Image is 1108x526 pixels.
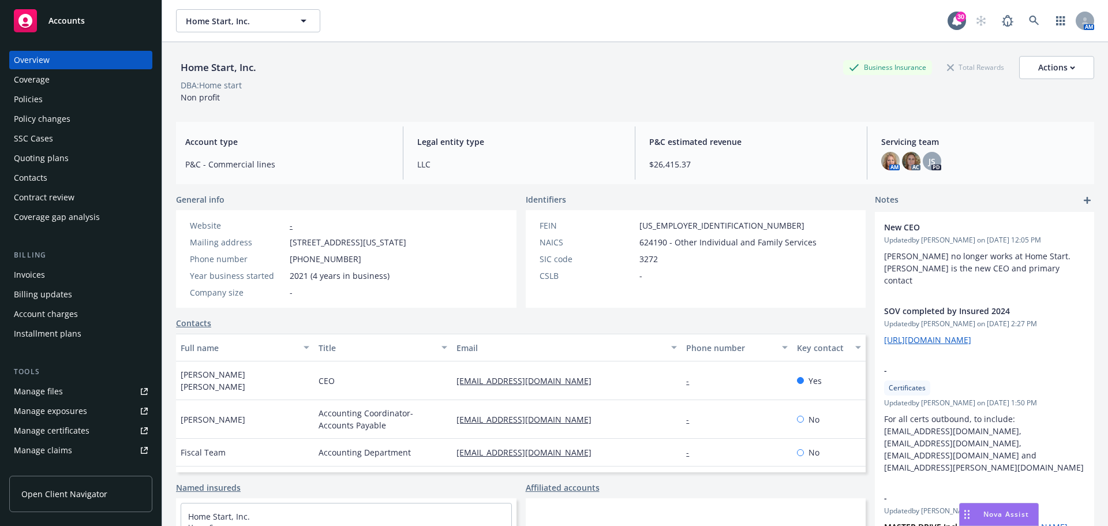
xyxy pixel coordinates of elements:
button: Full name [176,334,314,361]
div: Manage claims [14,441,72,460]
a: Named insureds [176,482,241,494]
a: - [686,414,698,425]
div: Home Start, Inc. [176,60,261,75]
div: DBA: Home start [181,79,242,91]
a: add [1080,193,1094,207]
a: Affiliated accounts [526,482,600,494]
span: Updated by [PERSON_NAME] on [DATE] 1:50 PM [884,398,1085,408]
span: Account type [185,136,389,148]
a: [EMAIL_ADDRESS][DOMAIN_NAME] [456,375,601,386]
a: Policies [9,90,152,109]
div: Year business started [190,270,285,282]
div: Website [190,219,285,232]
div: Quoting plans [14,149,69,167]
div: CSLB [540,270,635,282]
a: Contacts [176,317,211,329]
a: Overview [9,51,152,69]
span: [US_EMPLOYER_IDENTIFICATION_NUMBER] [639,219,804,232]
div: Contacts [14,169,47,187]
div: Phone number [190,253,285,265]
a: [EMAIL_ADDRESS][DOMAIN_NAME] [456,414,601,425]
div: FEIN [540,219,635,232]
button: Home Start, Inc. [176,9,320,32]
span: Notes [875,193,899,207]
a: Quoting plans [9,149,152,167]
button: Title [314,334,452,361]
span: Legal entity type [417,136,621,148]
span: Servicing team [881,136,1085,148]
button: Key contact [792,334,866,361]
span: [PERSON_NAME] [181,413,245,426]
a: SSC Cases [9,129,152,148]
span: 3272 [639,253,658,265]
a: Billing updates [9,285,152,304]
span: Yes [808,375,822,387]
span: Updated by [PERSON_NAME] on [DATE] 2:27 PM [884,319,1085,329]
div: Account charges [14,305,78,323]
a: Manage files [9,382,152,401]
a: Manage exposures [9,402,152,420]
div: Manage exposures [14,402,87,420]
span: - [639,270,642,282]
div: Manage files [14,382,63,401]
div: Key contact [797,342,848,354]
a: - [290,220,293,231]
div: SSC Cases [14,129,53,148]
div: Installment plans [14,324,81,343]
div: Coverage gap analysis [14,208,100,226]
div: Actions [1038,57,1075,79]
span: Open Client Navigator [21,488,107,500]
img: photo [902,152,920,170]
span: General info [176,193,224,206]
div: New CEOUpdatedby [PERSON_NAME] on [DATE] 12:05 PM[PERSON_NAME] no longer works at Home Start. [PE... [875,212,1094,296]
div: Manage BORs [14,461,68,479]
span: $26,415.37 [649,158,853,170]
span: CEO [319,375,335,387]
div: Contract review [14,188,74,207]
div: Coverage [14,70,50,89]
div: -CertificatesUpdatedby [PERSON_NAME] on [DATE] 1:50 PMFor all certs outbound, to include: [EMAIL_... [875,355,1094,483]
span: New CEO [884,221,1055,233]
span: Accounting Department [319,446,411,458]
a: - [686,375,698,386]
div: Overview [14,51,50,69]
span: LLC [417,158,621,170]
a: Accounts [9,5,152,37]
span: P&C estimated revenue [649,136,853,148]
span: JS [929,155,935,167]
a: Invoices [9,266,152,284]
div: SIC code [540,253,635,265]
button: Nova Assist [959,503,1039,526]
div: Policy changes [14,110,70,128]
span: - [884,492,1055,504]
a: Account charges [9,305,152,323]
span: Identifiers [526,193,566,206]
button: Email [452,334,682,361]
span: No [808,413,819,426]
div: Invoices [14,266,45,284]
div: Billing [9,249,152,261]
a: Coverage [9,70,152,89]
div: SOV completed by Insured 2024Updatedby [PERSON_NAME] on [DATE] 2:27 PM[URL][DOMAIN_NAME] [875,296,1094,355]
a: Installment plans [9,324,152,343]
a: Contacts [9,169,152,187]
button: Phone number [682,334,792,361]
span: Non profit [181,92,220,103]
span: - [884,364,1055,376]
span: [PERSON_NAME] no longer works at Home Start. [PERSON_NAME] is the new CEO and primary contact [884,251,1075,286]
span: [PERSON_NAME] [PERSON_NAME] [181,368,309,393]
span: [PHONE_NUMBER] [290,253,361,265]
span: Updated by [PERSON_NAME] on [DATE] 12:05 PM [884,235,1085,245]
span: Home Start, Inc. [186,15,286,27]
a: [EMAIL_ADDRESS][DOMAIN_NAME] [456,447,601,458]
span: Fiscal Team [181,446,226,458]
a: Contract review [9,188,152,207]
span: Accounting Coordinator-Accounts Payable [319,407,447,431]
div: Manage certificates [14,421,89,440]
span: 2021 (4 years in business) [290,270,390,282]
div: Title [319,342,435,354]
span: - [290,286,293,299]
div: Mailing address [190,236,285,248]
span: Certificates [889,383,926,393]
